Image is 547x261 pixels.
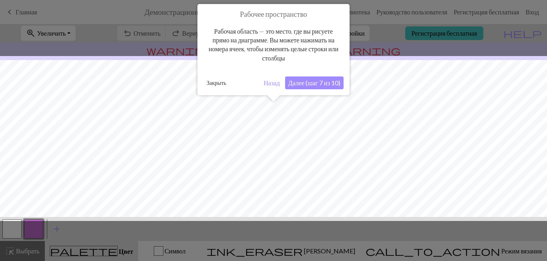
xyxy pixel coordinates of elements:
[285,76,344,89] button: Далее (шаг 7 из 10)
[197,4,350,95] div: Рабочее пространство
[203,10,344,19] h1: Рабочее пространство
[203,77,229,89] button: Закрыть
[203,19,344,71] div: Рабочая область — это место, где вы рисуете прямо на диаграмме. Вы можете нажимать на номера ячее...
[261,76,283,89] button: Назад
